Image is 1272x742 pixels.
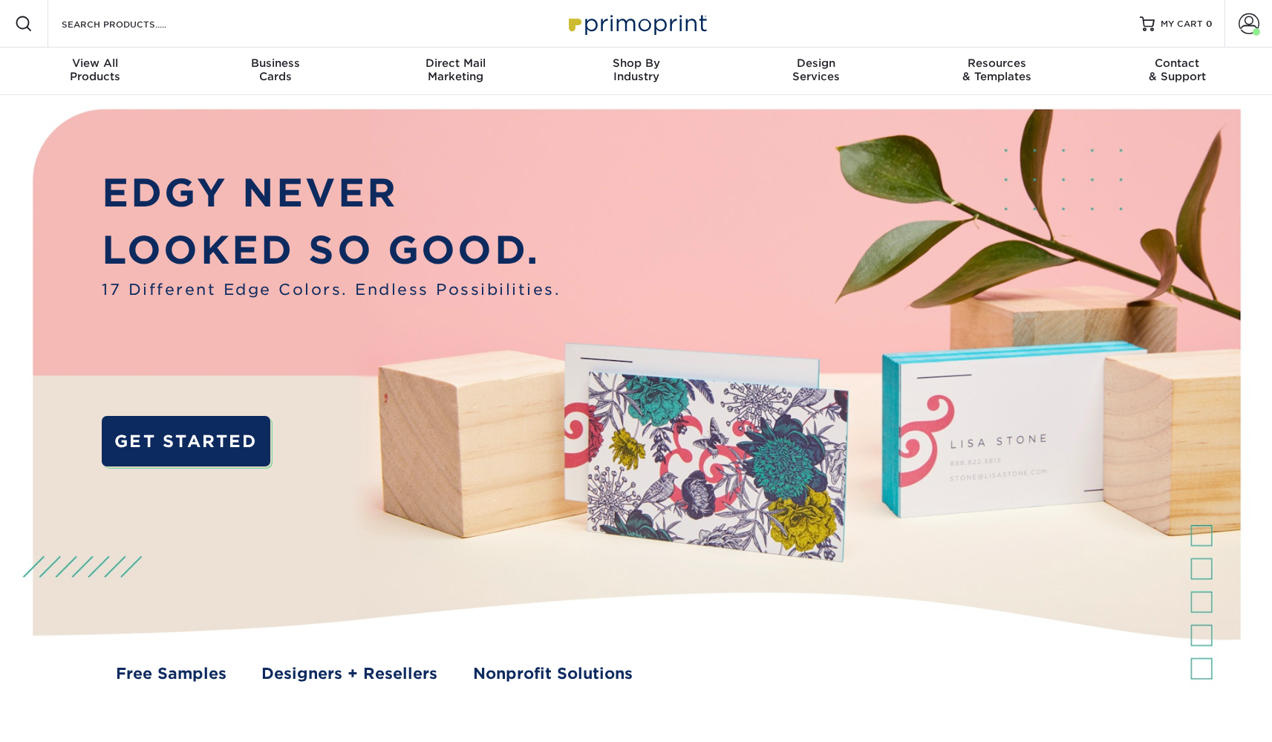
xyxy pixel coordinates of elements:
[5,48,186,95] a: View AllProducts
[726,48,907,95] a: DesignServices
[546,48,726,95] a: Shop ByIndustry
[726,56,907,70] span: Design
[1087,56,1268,70] span: Contact
[60,15,205,33] input: SEARCH PRODUCTS.....
[1087,48,1268,95] a: Contact& Support
[102,416,270,466] a: GET STARTED
[1087,56,1268,83] div: & Support
[726,56,907,83] div: Services
[365,56,546,83] div: Marketing
[546,56,726,70] span: Shop By
[473,663,633,686] a: Nonprofit Solutions
[185,56,365,83] div: Cards
[562,7,711,39] img: Primoprint
[907,48,1087,95] a: Resources& Templates
[102,279,561,302] span: 17 Different Edge Colors. Endless Possibilities.
[261,663,437,686] a: Designers + Resellers
[5,56,186,83] div: Products
[185,48,365,95] a: BusinessCards
[102,221,561,279] p: LOOKED SO GOOD.
[907,56,1087,83] div: & Templates
[5,56,186,70] span: View All
[907,56,1087,70] span: Resources
[546,56,726,83] div: Industry
[102,164,561,221] p: EDGY NEVER
[185,56,365,70] span: Business
[116,663,226,686] a: Free Samples
[1206,19,1213,29] span: 0
[365,56,546,70] span: Direct Mail
[365,48,546,95] a: Direct MailMarketing
[1161,18,1203,30] span: MY CART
